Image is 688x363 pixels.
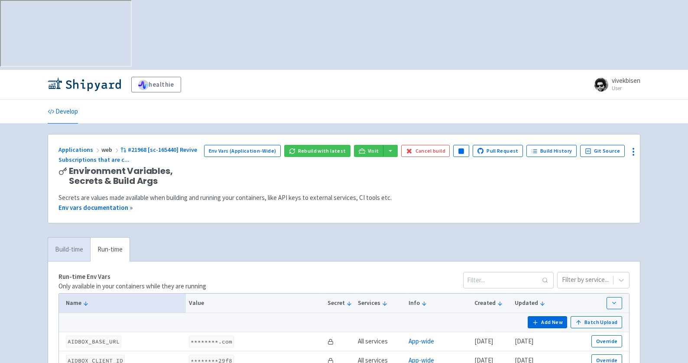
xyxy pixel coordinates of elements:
[612,76,640,85] span: vivekbisen
[58,272,110,281] strong: Run-time Env Vars
[58,203,133,212] a: Env vars documentation »
[101,146,120,154] span: web
[328,298,352,307] button: Secret
[58,193,630,203] div: Secrets are values made available when building and running your containers, like API keys to ext...
[66,298,183,307] button: Name
[591,335,622,347] button: Override
[580,145,625,157] a: Git Source
[473,145,523,157] a: Pull Request
[589,77,640,91] a: vivekbisen User
[463,272,554,288] input: Filter...
[474,337,493,345] time: [DATE]
[90,238,130,262] a: Run-time
[204,145,281,157] a: Env Vars (Application-Wide)
[58,281,206,291] p: Only available in your containers while they are running
[48,77,121,91] img: Shipyard logo
[515,337,533,345] time: [DATE]
[69,166,197,186] span: Environment Variables, Secrets & Build Args
[186,294,325,313] th: Value
[528,316,568,328] button: Add New
[474,298,509,307] button: Created
[284,145,350,157] button: Rebuild with latest
[58,146,197,164] span: #21968 [sc-165440] Revive Subscriptions that are c ...
[355,332,406,351] td: All services
[571,316,622,328] button: Batch Upload
[409,298,469,307] button: Info
[66,336,121,347] code: AIDBOX_BASE_URL
[401,145,450,157] button: Cancel build
[358,298,403,307] button: Services
[58,146,197,164] a: #21968 [sc-165440] Revive Subscriptions that are c...
[58,146,101,154] a: Applications
[515,298,549,307] button: Updated
[48,100,78,124] a: Develop
[409,337,434,345] a: App-wide
[453,145,469,157] button: Pause
[526,145,577,157] a: Build History
[368,147,379,154] span: Visit
[612,85,640,91] small: User
[131,77,181,92] a: healthie
[48,238,90,262] a: Build-time
[354,145,383,157] a: Visit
